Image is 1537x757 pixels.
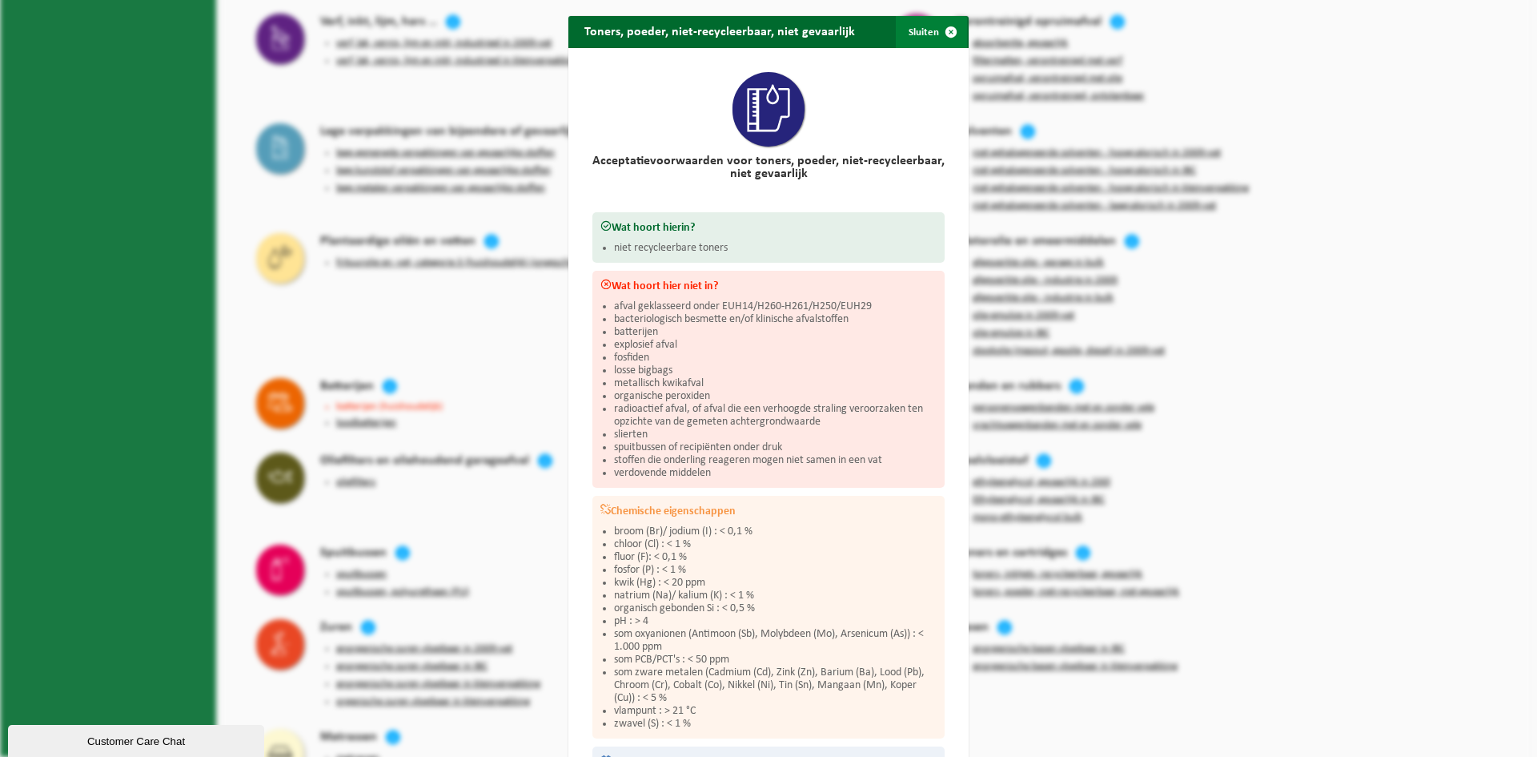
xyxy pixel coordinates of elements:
li: slierten [614,429,937,441]
li: vlampunt : > 21 °C [614,705,937,718]
iframe: chat widget [8,722,267,757]
li: niet recycleerbare toners [614,242,937,255]
li: som PCB/PCT's : < 50 ppm [614,654,937,666]
li: pH : > 4 [614,615,937,628]
li: zwavel (S) : < 1 % [614,718,937,731]
li: som zware metalen (Cadmium (Cd), Zink (Zn), Barium (Ba), Lood (Pb), Chroom (Cr), Cobalt (Co), Nik... [614,666,937,705]
li: chloor (Cl) : < 1 % [614,538,937,551]
li: natrium (Na)/ kalium (K) : < 1 % [614,590,937,602]
li: batterijen [614,326,937,339]
li: verdovende middelen [614,467,937,480]
h2: Toners, poeder, niet-recycleerbaar, niet gevaarlijk [568,16,871,46]
li: broom (Br)/ jodium (I) : < 0,1 % [614,525,937,538]
h2: Acceptatievoorwaarden voor toners, poeder, niet-recycleerbaar, niet gevaarlijk [592,155,945,180]
li: losse bigbags [614,364,937,377]
li: organisch gebonden Si : < 0,5 % [614,602,937,615]
li: fluor (F): < 0,1 % [614,551,937,564]
li: fosfiden [614,352,937,364]
button: Sluiten [896,16,967,48]
li: explosief afval [614,339,937,352]
li: spuitbussen of recipiënten onder druk [614,441,937,454]
li: stoffen die onderling reageren mogen niet samen in een vat [614,454,937,467]
li: kwik (Hg) : < 20 ppm [614,577,937,590]
li: fosfor (P) : < 1 % [614,564,937,577]
h3: Chemische eigenschappen [600,504,937,517]
li: radioactief afval, of afval die een verhoogde straling veroorzaken ten opzichte van de gemeten ac... [614,403,937,429]
li: organische peroxiden [614,390,937,403]
li: afval geklasseerd onder EUH14/H260-H261/H250/EUH29 [614,300,937,313]
h3: Wat hoort hier niet in? [600,279,937,292]
li: metallisch kwikafval [614,377,937,390]
li: som oxyanionen (Antimoon (Sb), Molybdeen (Mo), Arsenicum (As)) : < 1.000 ppm [614,628,937,654]
h3: Wat hoort hierin? [600,220,937,234]
li: bacteriologisch besmette en/of klinische afvalstoffen [614,313,937,326]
